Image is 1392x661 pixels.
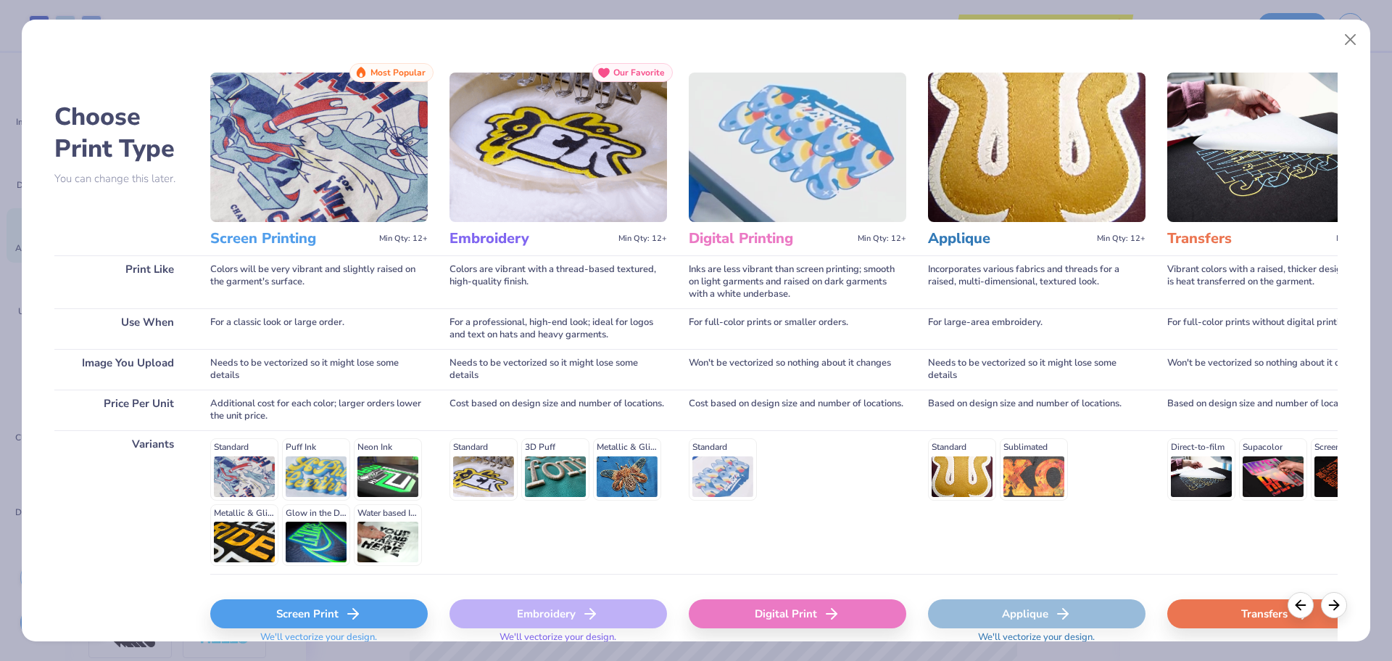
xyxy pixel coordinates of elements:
img: Transfers [1167,73,1385,222]
div: Needs to be vectorized so it might lose some details [449,349,667,390]
img: Screen Printing [210,73,428,222]
div: Cost based on design size and number of locations. [689,390,906,430]
div: Inks are less vibrant than screen printing; smooth on light garments and raised on dark garments ... [689,255,906,308]
h3: Digital Printing [689,229,852,248]
h3: Screen Printing [210,229,373,248]
div: Based on design size and number of locations. [928,390,1145,430]
span: Min Qty: 12+ [1097,234,1145,244]
h3: Applique [928,229,1091,248]
div: Won't be vectorized so nothing about it changes [689,349,906,390]
h3: Transfers [1167,229,1330,248]
div: Won't be vectorized so nothing about it changes [1167,349,1385,390]
div: Price Per Unit [54,390,188,430]
div: Embroidery [449,599,667,628]
img: Applique [928,73,1145,222]
img: Digital Printing [689,73,906,222]
div: Applique [928,599,1145,628]
button: Close [1337,26,1364,54]
div: Based on design size and number of locations. [1167,390,1385,430]
div: Digital Print [689,599,906,628]
div: For large-area embroidery. [928,308,1145,349]
div: Print Like [54,255,188,308]
div: Transfers [1167,599,1385,628]
div: Needs to be vectorized so it might lose some details [928,349,1145,390]
div: For a professional, high-end look; ideal for logos and text on hats and heavy garments. [449,308,667,349]
div: Vibrant colors with a raised, thicker design since it is heat transferred on the garment. [1167,255,1385,308]
h3: Embroidery [449,229,613,248]
div: Cost based on design size and number of locations. [449,390,667,430]
div: Additional cost for each color; larger orders lower the unit price. [210,390,428,430]
div: Variants [54,430,188,574]
span: Our Favorite [613,67,665,78]
div: For full-color prints or smaller orders. [689,308,906,349]
span: Min Qty: 12+ [858,234,906,244]
div: Use When [54,308,188,349]
span: Min Qty: 12+ [1336,234,1385,244]
h2: Choose Print Type [54,101,188,165]
div: Colors are vibrant with a thread-based textured, high-quality finish. [449,255,667,308]
div: Screen Print [210,599,428,628]
span: Min Qty: 12+ [618,234,667,244]
span: We'll vectorize your design. [494,631,622,652]
div: Incorporates various fabrics and threads for a raised, multi-dimensional, textured look. [928,255,1145,308]
img: Embroidery [449,73,667,222]
div: Image You Upload [54,349,188,390]
div: For full-color prints without digital printing. [1167,308,1385,349]
div: Colors will be very vibrant and slightly raised on the garment's surface. [210,255,428,308]
span: We'll vectorize your design. [254,631,383,652]
p: You can change this later. [54,173,188,185]
span: Min Qty: 12+ [379,234,428,244]
div: Needs to be vectorized so it might lose some details [210,349,428,390]
span: Most Popular [370,67,426,78]
span: We'll vectorize your design. [972,631,1101,652]
div: For a classic look or large order. [210,308,428,349]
